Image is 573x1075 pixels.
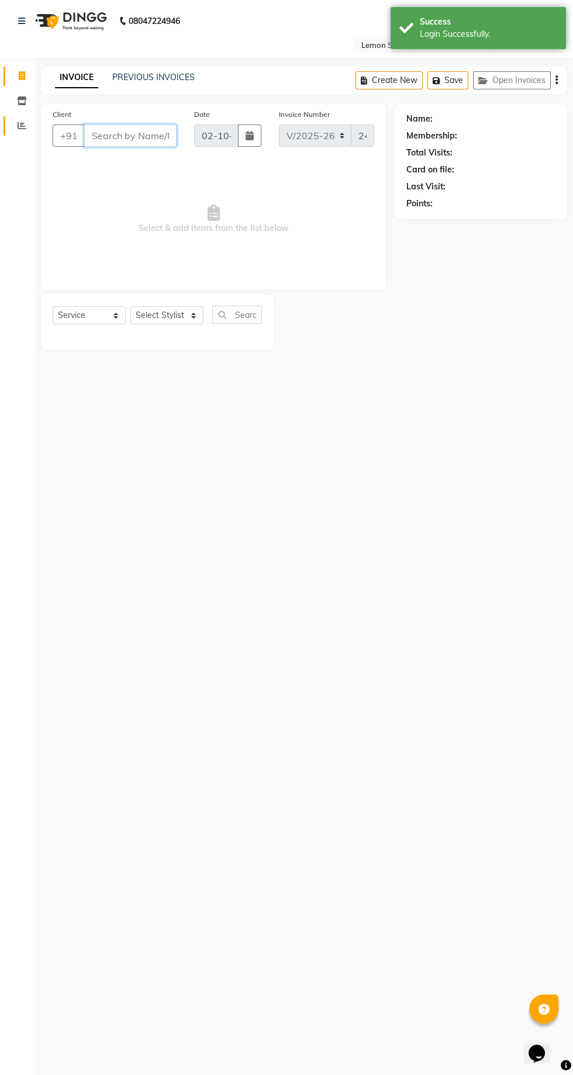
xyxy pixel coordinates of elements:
div: Last Visit: [406,181,446,193]
div: Name: [406,113,433,125]
div: Login Successfully. [420,28,557,40]
label: Date [194,109,210,120]
label: Client [53,109,71,120]
span: Select & add items from the list below [53,161,374,278]
div: Success [420,16,557,28]
div: Membership: [406,130,457,142]
button: Create New [355,71,423,89]
img: logo [30,5,110,37]
label: Invoice Number [279,109,330,120]
iframe: chat widget [524,1028,561,1063]
b: 08047224946 [129,5,180,37]
input: Search or Scan [212,306,262,324]
button: +91 [53,125,85,147]
div: Points: [406,198,433,210]
button: Open Invoices [473,71,551,89]
input: Search by Name/Mobile/Email/Code [84,125,177,147]
div: Total Visits: [406,147,453,159]
button: Save [427,71,468,89]
div: Card on file: [406,164,454,176]
a: PREVIOUS INVOICES [112,72,195,82]
a: INVOICE [55,67,98,88]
